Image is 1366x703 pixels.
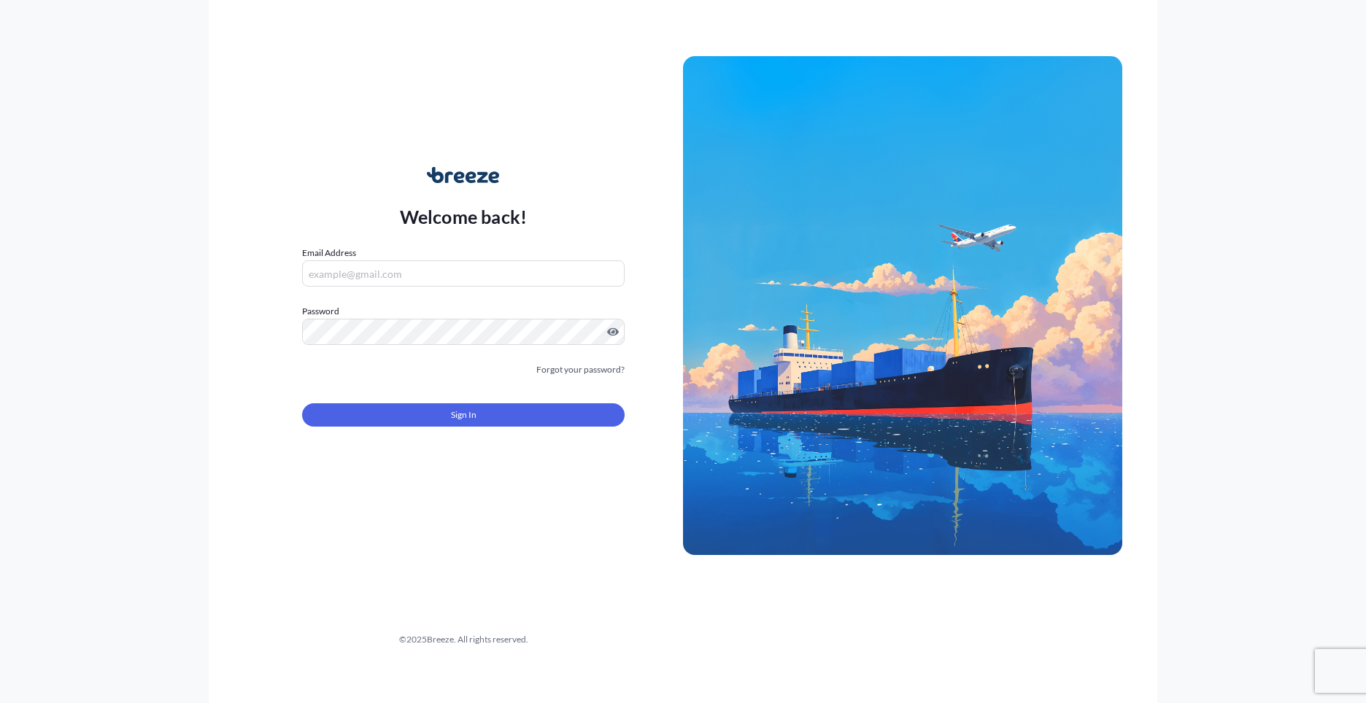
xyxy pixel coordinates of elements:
[607,326,619,338] button: Show password
[302,403,625,427] button: Sign In
[244,632,683,647] div: © 2025 Breeze. All rights reserved.
[302,304,625,319] label: Password
[683,56,1122,555] img: Ship illustration
[302,260,625,287] input: example@gmail.com
[400,205,528,228] p: Welcome back!
[451,408,476,422] span: Sign In
[536,362,625,377] a: Forgot your password?
[302,246,356,260] label: Email Address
